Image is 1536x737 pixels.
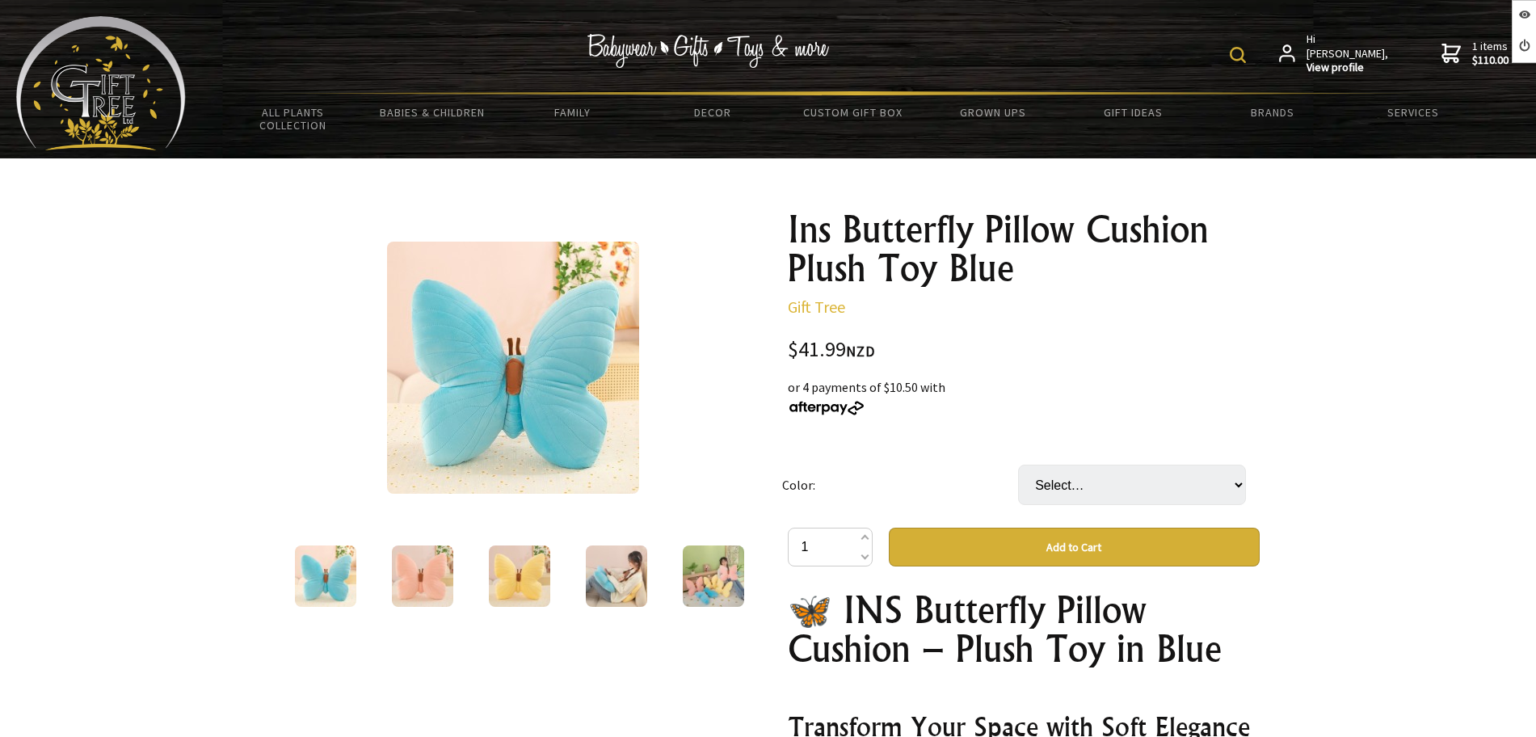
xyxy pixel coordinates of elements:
[788,591,1260,668] h1: 🦋 INS Butterfly Pillow Cushion – Plush Toy in Blue
[587,34,829,68] img: Babywear - Gifts - Toys & more
[788,210,1260,288] h1: Ins Butterfly Pillow Cushion Plush Toy Blue
[503,95,642,129] a: Family
[295,545,356,607] img: Ins Butterfly Pillow Cushion Plush Toy Blue
[1230,47,1246,63] img: product search
[1472,39,1509,68] span: 1 items
[783,95,923,129] a: Custom Gift Box
[1203,95,1343,129] a: Brands
[392,545,453,607] img: Ins Butterfly Pillow Cushion Plush Toy Blue
[1343,95,1483,129] a: Services
[846,342,875,360] span: NZD
[1472,53,1509,68] strong: $110.00
[889,528,1260,566] button: Add to Cart
[788,377,1260,416] div: or 4 payments of $10.50 with
[489,545,550,607] img: Ins Butterfly Pillow Cushion Plush Toy Blue
[788,339,1260,361] div: $41.99
[1307,61,1390,75] strong: View profile
[16,16,186,150] img: Babyware - Gifts - Toys and more...
[788,401,865,415] img: Afterpay
[782,442,1018,528] td: Color:
[586,545,647,607] img: Ins Butterfly Pillow Cushion Plush Toy Blue
[788,297,845,317] a: Gift Tree
[363,95,503,129] a: Babies & Children
[923,95,1063,129] a: Grown Ups
[642,95,782,129] a: Decor
[683,545,744,607] img: Ins Butterfly Pillow Cushion Plush Toy Blue
[1441,32,1509,75] a: 1 items$110.00
[1307,32,1390,75] span: Hi [PERSON_NAME],
[223,95,363,142] a: All Plants Collection
[387,242,639,494] img: Ins Butterfly Pillow Cushion Plush Toy Blue
[1063,95,1202,129] a: Gift Ideas
[1279,32,1390,75] a: Hi [PERSON_NAME],View profile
